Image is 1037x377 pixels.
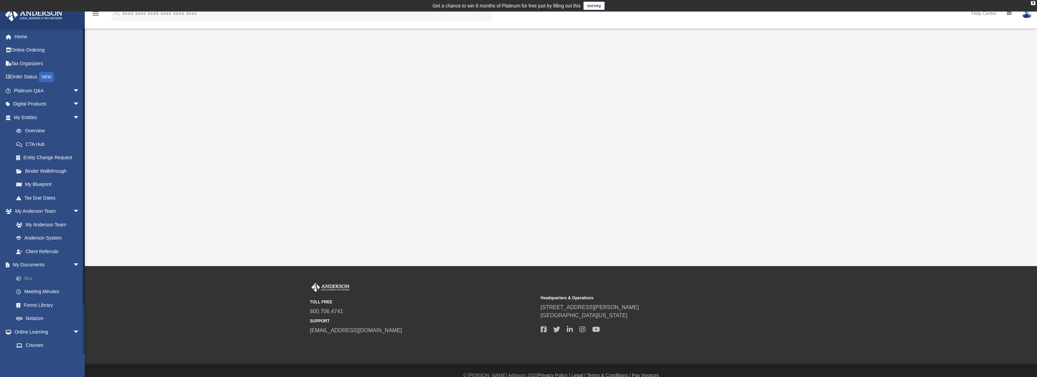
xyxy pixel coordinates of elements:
img: User Pic [1022,8,1032,18]
a: Order StatusNEW [5,70,90,84]
a: Home [5,30,90,43]
a: 800.706.4741 [310,308,343,314]
a: Box [9,271,90,285]
span: arrow_drop_down [73,111,87,125]
a: Digital Productsarrow_drop_down [5,97,90,111]
a: Binder Walkthrough [9,164,90,178]
span: arrow_drop_down [73,258,87,272]
a: menu [92,13,100,18]
a: Courses [9,339,87,352]
a: My Anderson Team [9,218,83,231]
span: arrow_drop_down [73,97,87,111]
i: search [113,9,121,17]
a: My Blueprint [9,178,87,191]
a: Entity Change Request [9,151,90,165]
small: SUPPORT [310,318,536,324]
a: Notarize [9,312,90,325]
span: arrow_drop_down [73,84,87,98]
a: Tax Organizers [5,57,90,70]
a: Tax Due Dates [9,191,90,205]
small: TOLL FREE [310,299,536,305]
a: CTA Hub [9,137,90,151]
div: NEW [39,72,54,82]
a: [STREET_ADDRESS][PERSON_NAME] [541,304,639,310]
span: arrow_drop_down [73,205,87,219]
img: Anderson Advisors Platinum Portal [310,283,351,292]
a: Online Learningarrow_drop_down [5,325,87,339]
div: Get a chance to win 6 months of Platinum for free just by filling out this [433,2,581,10]
img: Anderson Advisors Platinum Portal [3,8,64,21]
a: Online Ordering [5,43,90,57]
a: Platinum Q&Aarrow_drop_down [5,84,90,97]
a: Anderson System [9,231,87,245]
a: My Entitiesarrow_drop_down [5,111,90,124]
span: arrow_drop_down [73,325,87,339]
a: Client Referrals [9,245,87,258]
div: close [1031,1,1035,5]
small: Headquarters & Operations [541,295,767,301]
a: [GEOGRAPHIC_DATA][US_STATE] [541,313,628,318]
a: Meeting Minutes [9,285,90,299]
a: [EMAIL_ADDRESS][DOMAIN_NAME] [310,327,402,333]
a: Forms Library [9,298,87,312]
a: survey [583,2,604,10]
a: Video Training [9,352,83,365]
a: My Anderson Teamarrow_drop_down [5,205,87,218]
i: menu [92,10,100,18]
a: Overview [9,124,90,138]
a: My Documentsarrow_drop_down [5,258,90,272]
